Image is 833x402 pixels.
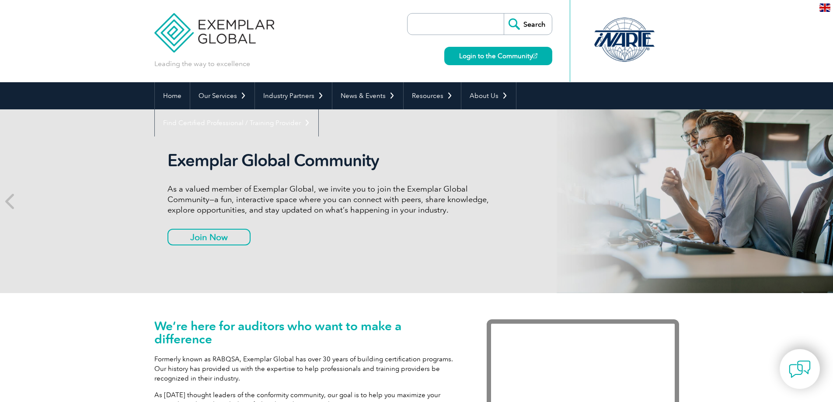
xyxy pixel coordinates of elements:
[255,82,332,109] a: Industry Partners
[789,358,811,380] img: contact-chat.png
[461,82,516,109] a: About Us
[154,59,250,69] p: Leading the way to excellence
[154,354,460,383] p: Formerly known as RABQSA, Exemplar Global has over 30 years of building certification programs. O...
[167,229,251,245] a: Join Now
[167,150,495,171] h2: Exemplar Global Community
[155,109,318,136] a: Find Certified Professional / Training Provider
[167,184,495,215] p: As a valued member of Exemplar Global, we invite you to join the Exemplar Global Community—a fun,...
[332,82,403,109] a: News & Events
[819,3,830,12] img: en
[154,319,460,346] h1: We’re here for auditors who want to make a difference
[504,14,552,35] input: Search
[190,82,254,109] a: Our Services
[404,82,461,109] a: Resources
[155,82,190,109] a: Home
[444,47,552,65] a: Login to the Community
[533,53,537,58] img: open_square.png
